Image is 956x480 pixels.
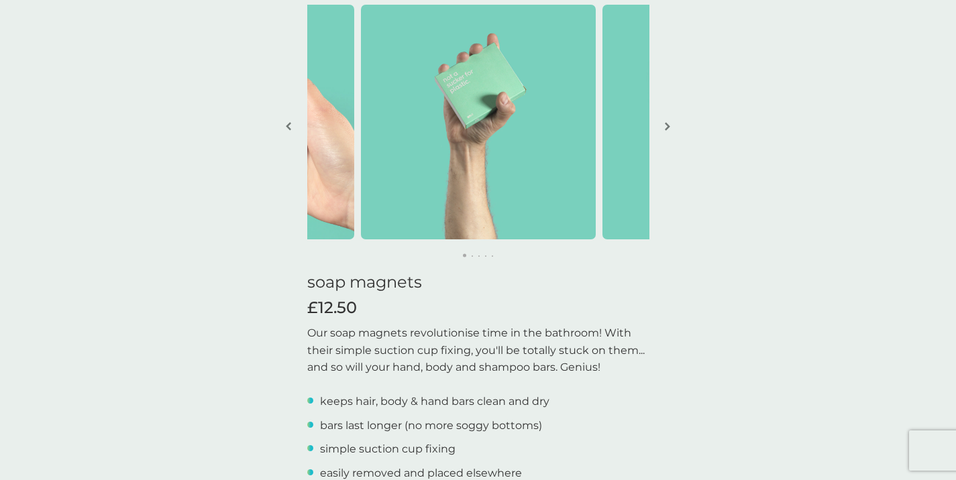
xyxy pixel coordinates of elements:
[320,440,456,458] p: simple suction cup fixing
[307,273,649,292] h1: soap magnets
[286,121,291,131] img: left-arrow.svg
[320,393,549,410] p: keeps hair, body & hand bars clean and dry
[665,121,670,131] img: right-arrow.svg
[307,298,357,318] span: £12.50
[307,324,649,376] p: Our soap magnets revolutionise time in the bathroom! With their simple suction cup fixing, you'll...
[320,417,542,434] p: bars last longer (no more soggy bottoms)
